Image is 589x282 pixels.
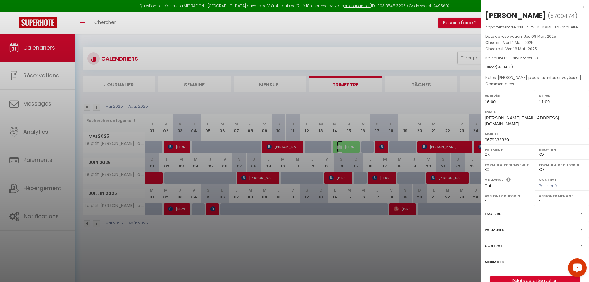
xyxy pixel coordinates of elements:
p: Checkout : [485,46,584,52]
span: ( ) [548,11,578,20]
label: Email [485,109,585,115]
span: ( € ) [496,64,513,70]
i: Sélectionner OUI si vous souhaiter envoyer les séquences de messages post-checkout [506,177,511,184]
p: Appartement : [485,24,584,30]
span: [PERSON_NAME][EMAIL_ADDRESS][DOMAIN_NAME] [485,115,559,126]
div: Direct [485,64,584,70]
p: Notes : [485,75,584,81]
label: Formulaire Checkin [539,162,585,168]
label: Caution [539,147,585,153]
span: - [516,81,518,86]
label: A relancer [485,177,505,182]
iframe: LiveChat chat widget [563,256,589,282]
p: Date de réservation : [485,33,584,40]
label: Contrat [539,177,557,181]
label: Assigner Checkin [485,193,531,199]
span: 141.84 [497,64,507,70]
span: Nb Adultes : 1 - [485,55,538,61]
label: Assigner Menage [539,193,585,199]
span: Pas signé [539,183,557,189]
span: Jeu 08 Mai . 2025 [524,34,556,39]
div: x [481,3,584,11]
span: Le p’tit [PERSON_NAME] La Chouette [512,24,578,30]
span: 0679333339 [485,137,509,142]
label: Paiements [485,227,504,233]
label: Arrivée [485,93,531,99]
label: Messages [485,259,504,265]
label: Mobile [485,131,585,137]
span: 16:00 [485,99,496,104]
span: 11:00 [539,99,550,104]
label: Facture [485,210,501,217]
div: [PERSON_NAME] [485,11,546,20]
label: Départ [539,93,585,99]
p: Commentaires : [485,81,584,87]
span: Ven 16 Mai . 2025 [505,46,537,51]
span: 5709474 [550,12,575,20]
label: Contrat [485,243,503,249]
span: Mer 14 Mai . 2025 [503,40,534,45]
label: Formulaire Bienvenue [485,162,531,168]
label: Paiement [485,147,531,153]
span: Nb Enfants : 0 [513,55,538,61]
p: Checkin : [485,40,584,46]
